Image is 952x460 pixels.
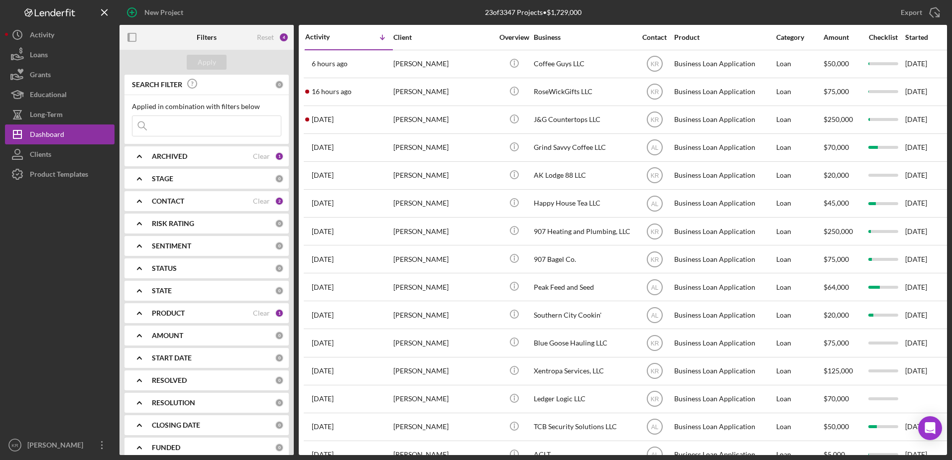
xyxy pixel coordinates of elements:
div: Business Loan Application [674,330,774,356]
div: Export [901,2,922,22]
text: KR [650,89,659,96]
div: J&G Countertops LLC [534,107,633,133]
a: Long-Term [5,105,115,124]
div: Loan [776,358,823,384]
div: [DATE] [905,162,950,189]
div: [PERSON_NAME] [393,358,493,384]
div: Loan [776,246,823,272]
b: STATE [152,287,172,295]
div: 0 [275,398,284,407]
b: RISK RATING [152,220,194,228]
button: Activity [5,25,115,45]
div: 2 [275,197,284,206]
text: KR [650,116,659,123]
div: Started [905,33,950,41]
b: SENTIMENT [152,242,191,250]
div: Amount [824,33,861,41]
div: [DATE] [905,51,950,77]
div: $20,000 [824,162,861,189]
button: Product Templates [5,164,115,184]
button: KR[PERSON_NAME] [5,435,115,455]
div: Business Loan Application [674,162,774,189]
div: Business Loan Application [674,51,774,77]
div: Clients [30,144,51,167]
div: [PERSON_NAME] [393,330,493,356]
div: Business Loan Application [674,134,774,161]
div: [DATE] [905,246,950,272]
div: 0 [275,443,284,452]
div: Long-Term [30,105,63,127]
a: Educational [5,85,115,105]
text: AL [651,452,658,459]
div: Loan [776,302,823,328]
div: Client [393,33,493,41]
div: Contact [636,33,673,41]
a: Clients [5,144,115,164]
button: New Project [119,2,193,22]
text: KR [11,443,18,448]
b: Filters [197,33,217,41]
div: [DATE] [905,302,950,328]
time: 2025-07-23 21:45 [312,451,334,459]
div: Clear [253,152,270,160]
div: Clear [253,197,270,205]
text: KR [650,256,659,263]
div: Loan [776,274,823,300]
div: [DATE] [905,134,950,161]
div: Open Intercom Messenger [918,416,942,440]
div: $70,000 [824,134,861,161]
div: Business [534,33,633,41]
time: 2025-08-12 17:56 [312,283,334,291]
a: Loans [5,45,115,65]
div: 907 Heating and Plumbing, LLC [534,218,633,244]
div: Checklist [862,33,904,41]
div: $75,000 [824,79,861,105]
div: $250,000 [824,107,861,133]
div: Peak Feed and Seed [534,274,633,300]
div: New Project [144,2,183,22]
div: Product Templates [30,164,88,187]
div: $125,000 [824,358,861,384]
text: KR [650,172,659,179]
div: [DATE] [905,107,950,133]
div: Activity [30,25,54,47]
div: Grants [30,65,51,87]
time: 2025-08-12 20:13 [312,255,334,263]
text: AL [651,144,658,151]
div: [PERSON_NAME] [393,107,493,133]
div: 0 [275,421,284,430]
div: [PERSON_NAME] [393,414,493,440]
div: Ledger Logic LLC [534,386,633,412]
div: Educational [30,85,67,107]
text: KR [650,340,659,347]
time: 2025-08-13 18:09 [312,228,334,235]
div: [PERSON_NAME] [393,79,493,105]
time: 2025-08-13 21:19 [312,199,334,207]
div: [DATE] [905,274,950,300]
div: [DATE] [905,190,950,217]
div: [DATE] [905,358,950,384]
div: Loan [776,330,823,356]
div: Applied in combination with filters below [132,103,281,111]
div: [PERSON_NAME] [393,274,493,300]
text: KR [650,61,659,68]
div: $20,000 [824,302,861,328]
div: Business Loan Application [674,218,774,244]
b: RESOLVED [152,376,187,384]
div: [PERSON_NAME] [393,302,493,328]
div: 1 [275,152,284,161]
div: Loan [776,79,823,105]
b: START DATE [152,354,192,362]
div: Apply [198,55,216,70]
text: KR [650,368,659,375]
time: 2025-08-11 22:49 [312,311,334,319]
time: 2025-08-15 17:04 [312,60,348,68]
b: SEARCH FILTER [132,81,182,89]
div: [PERSON_NAME] [393,190,493,217]
div: [PERSON_NAME] [25,435,90,458]
div: [PERSON_NAME] [393,51,493,77]
div: $50,000 [824,51,861,77]
div: 1 [275,309,284,318]
div: 0 [275,174,284,183]
div: 0 [275,286,284,295]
